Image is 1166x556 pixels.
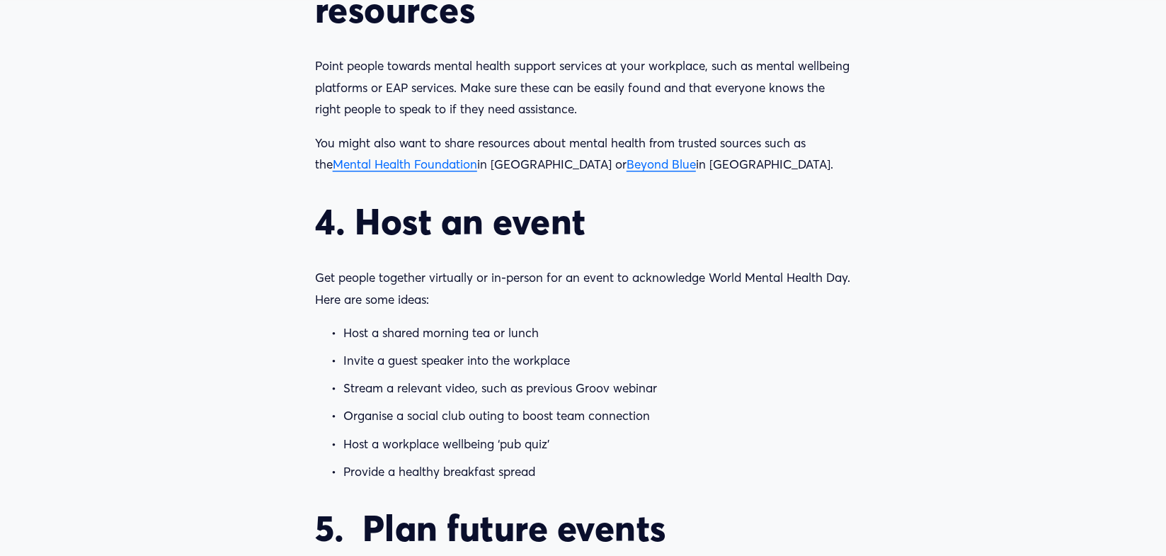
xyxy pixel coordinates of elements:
h2: 5. Plan future events [315,506,852,550]
p: Organise a social club outing to boost team connection [343,405,852,427]
a: Mental Health Foundation [333,157,477,171]
p: Invite a guest speaker into the workplace [343,350,852,372]
h2: 4. Host an event [315,200,852,243]
p: Host a shared morning tea or lunch [343,322,852,344]
p: Point people towards mental health support services at your workplace, such as mental wellbeing p... [315,55,852,120]
p: Get people together virtually or in-person for an event to acknowledge World Mental Health Day. H... [315,267,852,310]
a: Beyond Blue [627,157,696,171]
p: Host a workplace wellbeing ‘pub quiz’ [343,433,852,455]
p: You might also want to share resources about mental health from trusted sources such as the in [G... [315,132,852,176]
p: Stream a relevant video, such as previous Groov webinar [343,378,852,399]
p: Provide a healthy breakfast spread [343,461,852,483]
